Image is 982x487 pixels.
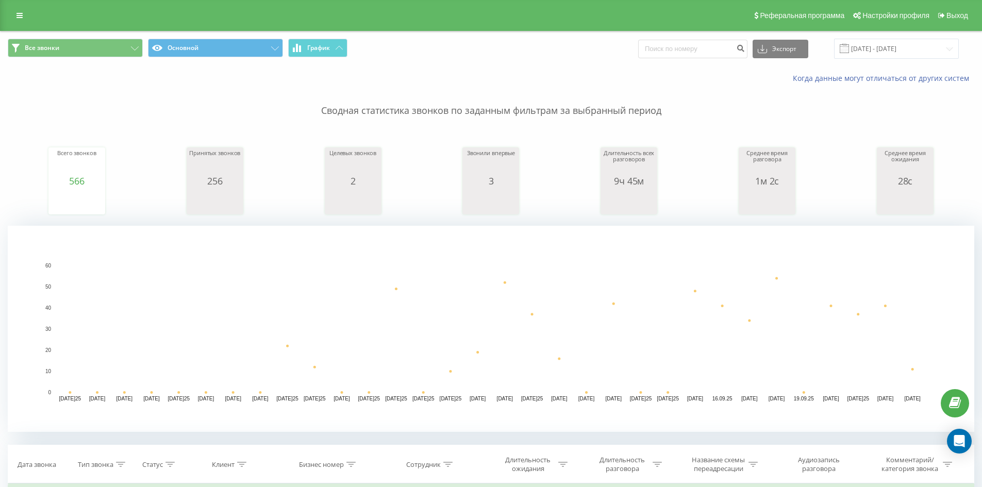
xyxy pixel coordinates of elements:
div: 1м 2с [741,176,793,186]
p: Сводная статистика звонков по заданным фильтрам за выбранный период [8,83,974,117]
div: Open Intercom Messenger [947,429,972,454]
text: 50 [45,284,52,290]
div: Звонили впервые [465,150,517,176]
text: [DATE] [741,396,758,401]
text: [DATE] [823,396,839,401]
text: [DATE]25 [412,396,435,401]
button: Основной [148,39,283,57]
text: [DATE]25 [276,396,298,401]
div: Среднее время ожидания [879,150,931,176]
text: 20 [45,347,52,353]
text: [DATE]25 [521,396,543,401]
svg: A chart. [8,226,974,432]
text: [DATE]25 [657,396,679,401]
text: [DATE] [551,396,568,401]
div: Тип звонка [78,460,113,469]
div: Статус [142,460,163,469]
div: Комментарий/категория звонка [880,456,940,473]
text: [DATE] [116,396,133,401]
text: [DATE]25 [630,396,652,401]
svg: A chart. [603,186,655,217]
text: [DATE]25 [59,396,81,401]
div: Среднее время разговора [741,150,793,176]
text: 40 [45,305,52,311]
input: Поиск по номеру [638,40,747,58]
text: 30 [45,326,52,332]
text: [DATE] [769,396,785,401]
text: 60 [45,263,52,268]
span: График [307,44,330,52]
div: Дата звонка [18,460,56,469]
span: Выход [946,11,968,20]
div: Сотрудник [406,460,441,469]
text: 16.09.25 [712,396,733,401]
div: 3 [465,176,517,186]
text: [DATE] [904,396,921,401]
div: 2 [327,176,379,186]
text: [DATE] [877,396,894,401]
text: 19.09.25 [794,396,814,401]
div: Длительность ожидания [501,456,556,473]
text: [DATE] [334,396,350,401]
span: Настройки профиля [862,11,929,20]
button: График [288,39,347,57]
div: Длительность разговора [595,456,650,473]
div: 256 [189,176,241,186]
text: [DATE]25 [358,396,380,401]
text: [DATE]25 [440,396,462,401]
text: [DATE] [143,396,160,401]
svg: A chart. [189,186,241,217]
text: [DATE] [225,396,241,401]
text: [DATE] [605,396,622,401]
text: [DATE]25 [847,396,869,401]
div: 9ч 45м [603,176,655,186]
text: [DATE] [470,396,486,401]
div: Длительность всех разговоров [603,150,655,176]
text: [DATE] [497,396,513,401]
svg: A chart. [327,186,379,217]
div: Принятых звонков [189,150,241,176]
text: [DATE]25 [168,396,190,401]
a: Когда данные могут отличаться от других систем [793,73,974,83]
svg: A chart. [465,186,517,217]
div: Название схемы переадресации [691,456,746,473]
button: Все звонки [8,39,143,57]
text: [DATE]25 [385,396,407,401]
text: [DATE] [252,396,269,401]
div: Всего звонков [51,150,103,176]
svg: A chart. [51,186,103,217]
div: Целевых звонков [327,150,379,176]
div: Бизнес номер [299,460,344,469]
span: Реферальная программа [760,11,844,20]
svg: A chart. [879,186,931,217]
text: [DATE]25 [304,396,326,401]
span: Все звонки [25,44,59,52]
text: 10 [45,368,52,374]
button: Экспорт [753,40,808,58]
text: [DATE] [89,396,106,401]
text: [DATE] [578,396,595,401]
text: [DATE] [687,396,704,401]
svg: A chart. [741,186,793,217]
div: 566 [51,176,103,186]
div: 28с [879,176,931,186]
text: [DATE] [198,396,214,401]
div: Клиент [212,460,235,469]
div: Аудиозапись разговора [785,456,852,473]
text: 0 [48,390,51,395]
